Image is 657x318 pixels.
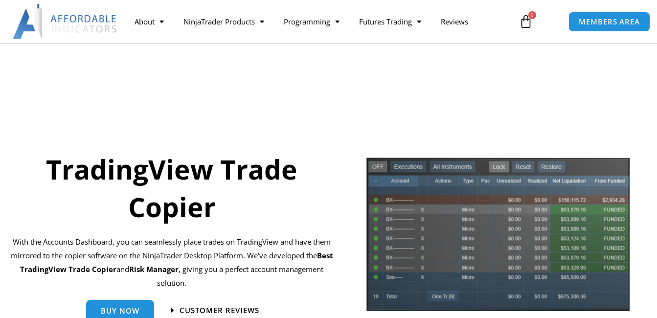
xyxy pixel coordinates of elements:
a: About [125,10,174,33]
a: MEMBERS AREA [568,12,650,32]
a: NinjaTrader Products [174,10,274,33]
img: LogoAI | Affordable Indicators – NinjaTrader [13,4,118,39]
strong: Risk Manager [129,264,179,274]
h1: TradingView Trade Copier [7,150,336,226]
a: Futures Trading [349,10,431,33]
a: Programming [274,10,349,33]
span: Buy Now [101,307,139,315]
span: 0 [528,11,536,19]
span: MEMBERS AREA [579,18,640,25]
a: 0 [504,7,547,36]
nav: Menu [125,10,513,33]
a: Customer Reviews [171,307,259,314]
span: Customer Reviews [180,307,259,314]
p: With the Accounts Dashboard, you can seamlessly place trades on TradingView and have them mirrore... [7,235,336,290]
strong: Best TradingView Trade Copier [20,250,333,274]
a: Reviews [431,10,478,33]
